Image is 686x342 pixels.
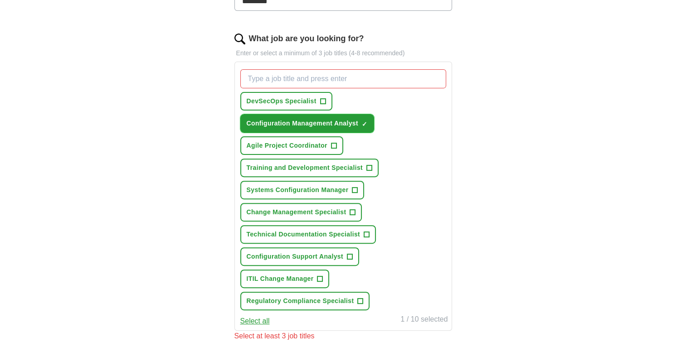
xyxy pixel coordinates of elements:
[234,48,452,58] p: Enter or select a minimum of 3 job titles (4-8 recommended)
[240,181,365,199] button: Systems Configuration Manager
[240,203,362,222] button: Change Management Specialist
[240,69,446,88] input: Type a job title and press enter
[240,114,374,133] button: Configuration Management Analyst✓
[247,207,346,217] span: Change Management Specialist
[240,159,379,177] button: Training and Development Specialist
[234,331,452,342] div: Select at least 3 job titles
[240,270,330,288] button: ITIL Change Manager
[240,92,332,111] button: DevSecOps Specialist
[247,163,363,173] span: Training and Development Specialist
[240,225,376,244] button: Technical Documentation Specialist
[247,141,327,150] span: Agile Project Coordinator
[247,252,343,261] span: Configuration Support Analyst
[247,230,360,239] span: Technical Documentation Specialist
[247,274,314,284] span: ITIL Change Manager
[240,247,359,266] button: Configuration Support Analyst
[247,185,349,195] span: Systems Configuration Manager
[234,34,245,44] img: search.png
[362,120,367,128] span: ✓
[400,314,448,327] div: 1 / 10 selected
[247,96,316,106] span: DevSecOps Specialist
[240,292,370,310] button: Regulatory Compliance Specialist
[249,33,364,45] label: What job are you looking for?
[240,316,270,327] button: Select all
[247,296,354,306] span: Regulatory Compliance Specialist
[247,119,358,128] span: Configuration Management Analyst
[240,136,343,155] button: Agile Project Coordinator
